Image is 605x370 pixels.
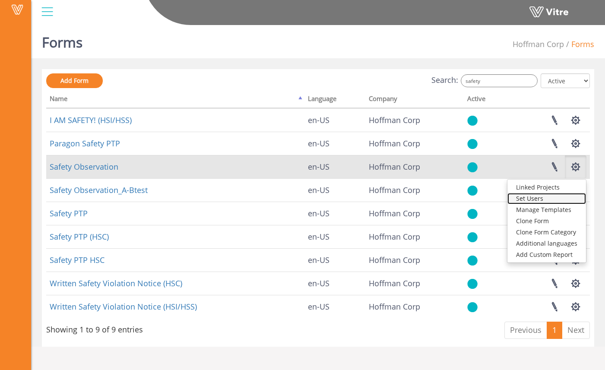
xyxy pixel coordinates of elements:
[507,238,586,249] a: Additional languages
[507,193,586,204] a: Set Users
[507,182,586,193] a: Linked Projects
[467,255,478,266] img: yes
[507,227,586,238] a: Clone Form Category
[365,92,464,108] th: Company
[507,249,586,260] a: Add Custom Report
[50,301,197,312] a: Written Safety Violation Notice (HSI/HSS)
[369,115,420,125] span: 210
[50,115,132,125] a: I AM SAFETY! (HSI/HSS)
[50,208,88,218] a: Safety PTP
[369,255,420,265] span: 210
[50,161,118,172] a: Safety Observation
[369,185,420,195] span: 210
[467,139,478,149] img: yes
[507,215,586,227] a: Clone Form
[304,202,365,225] td: en-US
[50,255,105,265] a: Safety PTP HSC
[42,22,82,58] h1: Forms
[304,178,365,202] td: en-US
[46,92,304,108] th: Name: activate to sort column descending
[564,39,594,50] li: Forms
[467,185,478,196] img: yes
[50,278,182,288] a: Written Safety Violation Notice (HSC)
[50,231,109,242] a: Safety PTP (HSC)
[304,155,365,178] td: en-US
[547,322,562,339] a: 1
[304,132,365,155] td: en-US
[304,225,365,248] td: en-US
[464,92,506,108] th: Active
[369,161,420,172] span: 210
[467,209,478,219] img: yes
[304,108,365,132] td: en-US
[304,248,365,272] td: en-US
[46,73,103,88] a: Add Form
[369,138,420,149] span: 210
[304,272,365,295] td: en-US
[46,321,143,335] div: Showing 1 to 9 of 9 entries
[467,302,478,313] img: yes
[50,138,120,149] a: Paragon Safety PTP
[461,74,538,87] input: Search:
[369,278,420,288] span: 210
[369,301,420,312] span: 210
[467,115,478,126] img: yes
[467,278,478,289] img: yes
[304,92,365,108] th: Language
[467,162,478,173] img: yes
[507,204,586,215] a: Manage Templates
[562,322,590,339] a: Next
[304,295,365,318] td: en-US
[369,208,420,218] span: 210
[369,231,420,242] span: 210
[60,76,89,85] span: Add Form
[431,74,538,87] label: Search:
[504,322,547,339] a: Previous
[513,39,564,49] span: 210
[467,232,478,243] img: yes
[50,185,148,195] a: Safety Observation_A-Btest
